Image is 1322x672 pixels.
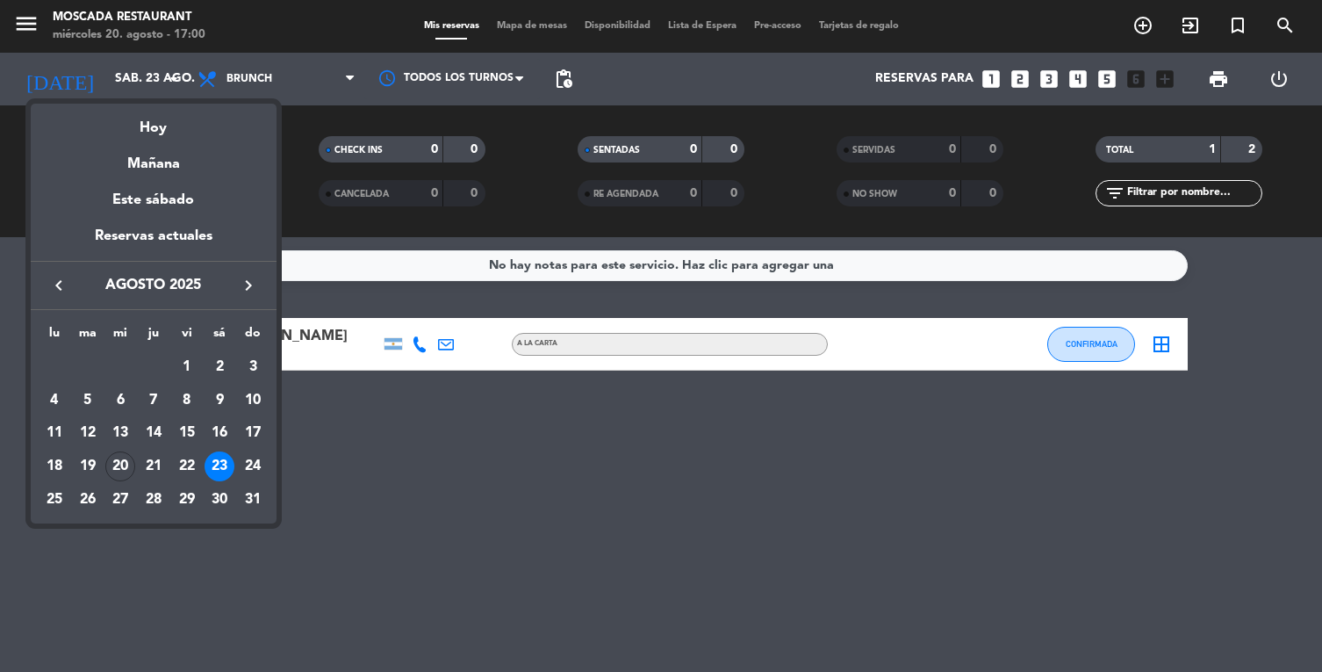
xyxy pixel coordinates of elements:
[236,450,269,483] td: 24 de agosto de 2025
[203,483,236,517] td: 30 de agosto de 2025
[203,417,236,451] td: 16 de agosto de 2025
[38,417,71,451] td: 11 de agosto de 2025
[31,176,277,225] div: Este sábado
[238,418,268,448] div: 17
[203,384,236,417] td: 9 de agosto de 2025
[238,452,268,481] div: 24
[71,384,104,417] td: 5 de agosto de 2025
[40,418,69,448] div: 11
[139,386,169,415] div: 7
[40,386,69,415] div: 4
[104,483,137,517] td: 27 de agosto de 2025
[137,417,170,451] td: 14 de agosto de 2025
[48,275,69,296] i: keyboard_arrow_left
[172,485,202,515] div: 29
[205,386,234,415] div: 9
[139,418,169,448] div: 14
[31,140,277,176] div: Mañana
[31,225,277,261] div: Reservas actuales
[205,418,234,448] div: 16
[43,274,75,297] button: keyboard_arrow_left
[73,386,103,415] div: 5
[233,274,264,297] button: keyboard_arrow_right
[170,384,204,417] td: 8 de agosto de 2025
[71,450,104,483] td: 19 de agosto de 2025
[73,452,103,481] div: 19
[172,352,202,382] div: 1
[170,450,204,483] td: 22 de agosto de 2025
[38,350,170,384] td: AGO.
[137,450,170,483] td: 21 de agosto de 2025
[105,485,135,515] div: 27
[40,452,69,481] div: 18
[104,323,137,350] th: miércoles
[203,450,236,483] td: 23 de agosto de 2025
[172,452,202,481] div: 22
[104,384,137,417] td: 6 de agosto de 2025
[238,352,268,382] div: 3
[170,350,204,384] td: 1 de agosto de 2025
[238,386,268,415] div: 10
[137,384,170,417] td: 7 de agosto de 2025
[104,417,137,451] td: 13 de agosto de 2025
[73,418,103,448] div: 12
[236,323,269,350] th: domingo
[139,452,169,481] div: 21
[170,483,204,517] td: 29 de agosto de 2025
[203,323,236,350] th: sábado
[236,384,269,417] td: 10 de agosto de 2025
[104,450,137,483] td: 20 de agosto de 2025
[236,350,269,384] td: 3 de agosto de 2025
[139,485,169,515] div: 28
[31,104,277,140] div: Hoy
[71,323,104,350] th: martes
[238,485,268,515] div: 31
[38,483,71,517] td: 25 de agosto de 2025
[170,323,204,350] th: viernes
[137,323,170,350] th: jueves
[71,483,104,517] td: 26 de agosto de 2025
[170,417,204,451] td: 15 de agosto de 2025
[137,483,170,517] td: 28 de agosto de 2025
[238,275,259,296] i: keyboard_arrow_right
[73,485,103,515] div: 26
[105,386,135,415] div: 6
[105,418,135,448] div: 13
[205,485,234,515] div: 30
[40,485,69,515] div: 25
[75,274,233,297] span: agosto 2025
[172,386,202,415] div: 8
[236,483,269,517] td: 31 de agosto de 2025
[203,350,236,384] td: 2 de agosto de 2025
[105,452,135,481] div: 20
[172,418,202,448] div: 15
[236,417,269,451] td: 17 de agosto de 2025
[38,450,71,483] td: 18 de agosto de 2025
[38,384,71,417] td: 4 de agosto de 2025
[205,452,234,481] div: 23
[205,352,234,382] div: 2
[71,417,104,451] td: 12 de agosto de 2025
[38,323,71,350] th: lunes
